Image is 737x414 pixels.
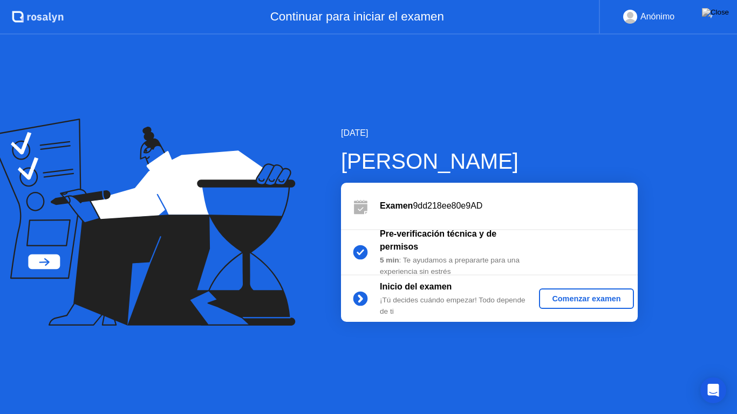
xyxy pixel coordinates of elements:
div: : Te ayudamos a prepararte para una experiencia sin estrés [380,255,535,277]
b: Examen [380,201,413,210]
div: 9dd218ee80e9AD [380,199,638,212]
div: [DATE] [341,127,638,140]
div: ¡Tú decides cuándo empezar! Todo depende de ti [380,295,535,317]
button: Comenzar examen [539,288,633,309]
div: Open Intercom Messenger [700,377,726,403]
b: Pre-verificación técnica y de permisos [380,229,496,251]
img: Close [702,8,729,17]
div: [PERSON_NAME] [341,145,638,177]
div: Anónimo [640,10,674,24]
b: Inicio del examen [380,282,452,291]
div: Comenzar examen [543,294,629,303]
b: 5 min [380,256,399,264]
